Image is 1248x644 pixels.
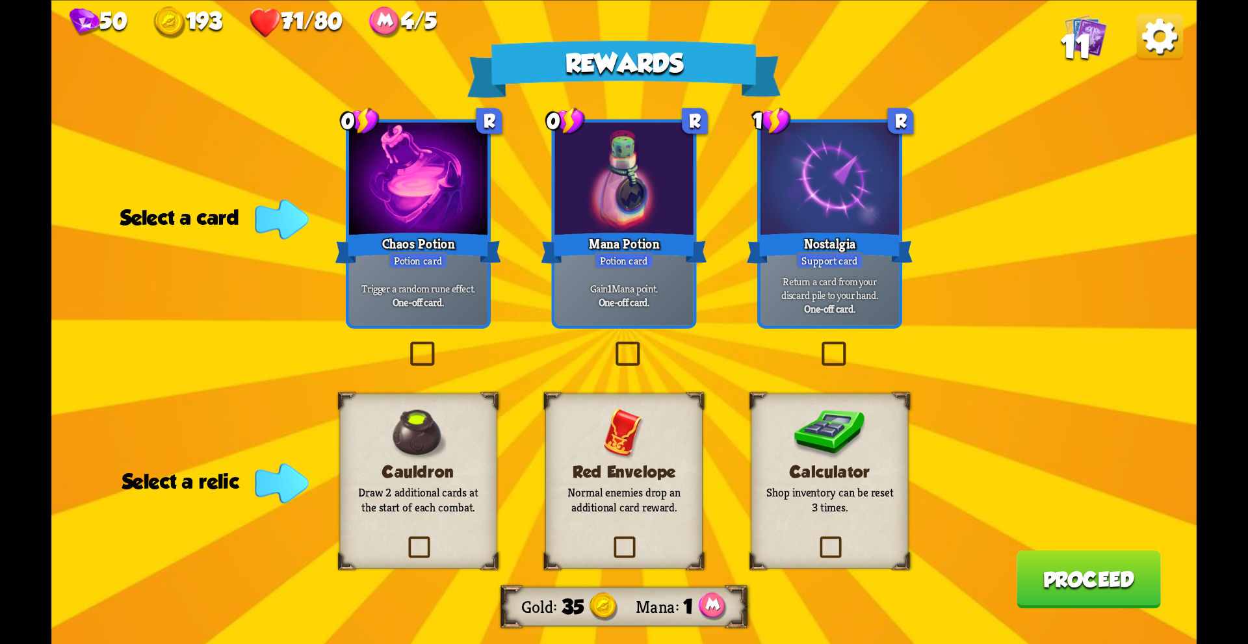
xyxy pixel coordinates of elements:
div: Support card [796,251,864,268]
div: Select a card [120,206,302,229]
b: 1 [608,281,612,295]
div: R [476,108,502,134]
div: 0 [341,106,380,135]
img: Cauldron.png [390,408,446,459]
p: Return a card from your discard pile to your hand. [764,274,895,302]
div: R [888,108,914,134]
span: 35 [562,595,584,618]
div: Mana [369,6,437,39]
p: Normal enemies drop an additional card reward. [560,485,688,515]
span: 11 [1061,29,1091,64]
img: Cards_Icon.png [1064,14,1107,57]
p: Trigger a random rune effect. [352,281,484,295]
button: Proceed [1017,550,1161,608]
img: ManaPoints.png [698,592,727,621]
div: Gold [153,6,222,39]
div: Select a relic [122,470,302,493]
p: Shop inventory can be reset 3 times. [766,485,894,515]
div: Potion card [594,251,654,268]
img: gem.png [70,8,100,36]
img: indicator-arrow.png [255,463,309,503]
img: gold.png [590,592,618,621]
div: Nostalgia [747,229,913,266]
h3: Red Envelope [560,463,688,482]
img: gold.png [153,6,186,39]
div: Mana [636,596,683,617]
h3: Calculator [766,463,894,482]
div: Mana Potion [541,229,707,266]
h3: Cauldron [354,463,482,482]
b: One-off card. [393,295,444,309]
img: Calculator.png [794,408,866,459]
div: 0 [547,106,585,135]
div: View all the cards in your deck [1064,14,1107,60]
img: OptionsButton.png [1137,14,1184,60]
b: One-off card. [804,302,855,315]
img: health.png [249,6,281,39]
img: indicator-arrow.png [255,199,309,239]
div: Gold [521,596,562,617]
b: One-off card. [599,295,650,309]
div: R [682,108,708,134]
div: 1 [753,106,791,135]
span: 1 [683,595,693,618]
div: Chaos Potion [335,229,502,266]
div: Potion card [389,251,448,268]
div: Rewards [467,40,781,97]
p: Draw 2 additional cards at the start of each combat. [354,485,482,515]
img: RedEnvelope.png [603,408,644,459]
div: Gems [70,7,127,36]
img: ManaPoints.png [369,6,401,39]
p: Gain Mana point. [558,281,690,295]
div: Health [249,6,342,39]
